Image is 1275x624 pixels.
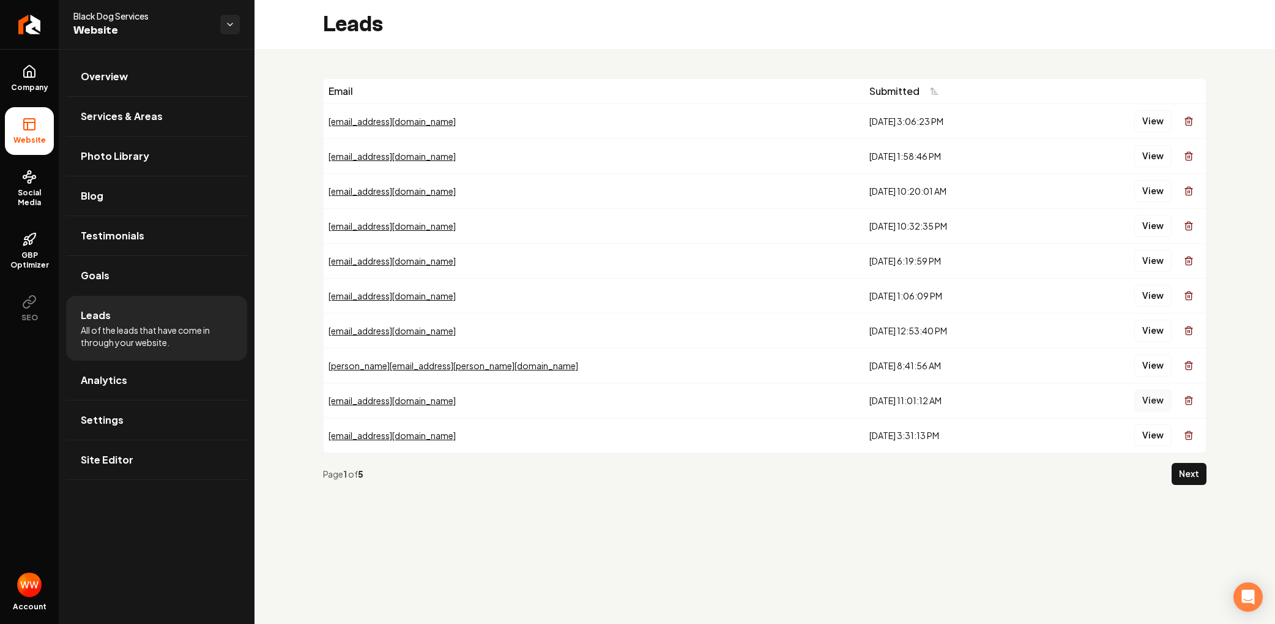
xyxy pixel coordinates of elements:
[869,115,1042,127] div: [DATE] 3:06:23 PM
[1134,355,1172,377] button: View
[66,400,247,440] a: Settings
[81,149,149,164] span: Photo Library
[66,176,247,216] a: Blog
[869,84,920,99] span: Submitted
[81,69,128,84] span: Overview
[5,285,54,333] button: SEO
[1134,320,1172,342] button: View
[323,12,383,37] h2: Leads
[73,22,210,39] span: Website
[66,216,247,255] a: Testimonials
[17,573,42,597] button: Open user button
[329,220,860,232] div: [EMAIL_ADDRESS][DOMAIN_NAME]
[5,188,54,208] span: Social Media
[869,220,1042,232] div: [DATE] 10:32:35 PM
[6,83,53,92] span: Company
[869,359,1042,372] div: [DATE] 8:41:56 AM
[18,15,41,34] img: Rebolt Logo
[1233,582,1263,612] div: Open Intercom Messenger
[1134,285,1172,307] button: View
[5,160,54,217] a: Social Media
[66,256,247,295] a: Goals
[329,394,860,407] div: [EMAIL_ADDRESS][DOMAIN_NAME]
[5,55,54,102] a: Company
[869,429,1042,442] div: [DATE] 3:31:13 PM
[869,150,1042,162] div: [DATE] 1:58:46 PM
[17,313,43,323] span: SEO
[329,325,860,337] div: [EMAIL_ADDRESS][DOMAIN_NAME]
[9,135,51,145] span: Website
[81,109,163,124] span: Services & Areas
[1134,250,1172,272] button: View
[329,185,860,197] div: [EMAIL_ADDRESS][DOMAIN_NAME]
[81,308,111,323] span: Leads
[323,468,343,479] span: Page
[13,602,46,612] span: Account
[81,189,103,203] span: Blog
[869,290,1042,302] div: [DATE] 1:06:09 PM
[869,185,1042,197] div: [DATE] 10:20:01 AM
[329,429,860,442] div: [EMAIL_ADDRESS][DOMAIN_NAME]
[1134,389,1172,412] button: View
[81,373,127,388] span: Analytics
[1134,424,1172,446] button: View
[869,80,946,102] button: Submitted
[329,150,860,162] div: [EMAIL_ADDRESS][DOMAIN_NAME]
[81,268,110,283] span: Goals
[329,255,860,267] div: [EMAIL_ADDRESS][DOMAIN_NAME]
[1172,463,1206,485] button: Next
[329,84,860,99] div: Email
[17,573,42,597] img: Warner Wright
[66,361,247,400] a: Analytics
[348,468,358,479] span: of
[869,394,1042,407] div: [DATE] 11:01:12 AM
[1134,145,1172,167] button: View
[1134,180,1172,202] button: View
[66,137,247,176] a: Photo Library
[869,255,1042,267] div: [DATE] 6:19:59 PM
[1134,215,1172,237] button: View
[66,57,247,96] a: Overview
[329,359,860,372] div: [PERSON_NAME][EMAIL_ADDRESS][PERSON_NAME][DOMAIN_NAME]
[73,10,210,22] span: Black Dog Services
[329,115,860,127] div: [EMAIL_ADDRESS][DOMAIN_NAME]
[329,290,860,302] div: [EMAIL_ADDRESS][DOMAIN_NAME]
[358,468,363,479] strong: 5
[343,468,348,479] strong: 1
[66,440,247,479] a: Site Editor
[66,97,247,136] a: Services & Areas
[81,453,133,467] span: Site Editor
[5,250,54,270] span: GBP Optimizer
[1134,110,1172,132] button: View
[869,325,1042,337] div: [DATE] 12:53:40 PM
[81,413,124,427] span: Settings
[81,324,232,348] span: All of the leads that have come in through your website.
[81,228,144,243] span: Testimonials
[5,222,54,280] a: GBP Optimizer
